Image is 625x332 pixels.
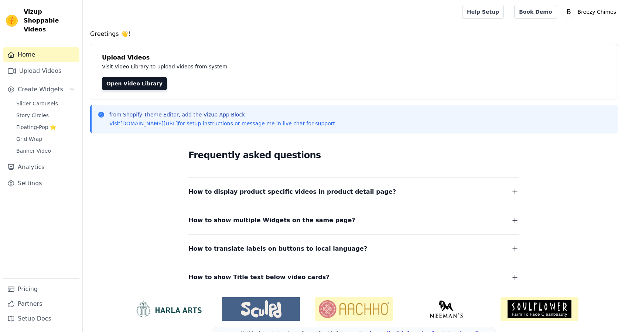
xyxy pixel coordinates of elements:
[315,297,393,321] img: Aachho
[16,112,49,119] span: Story Circles
[16,135,42,143] span: Grid Wrap
[90,30,618,38] h4: Greetings 👋!
[563,5,619,18] button: B Breezy Chimes
[120,121,178,126] a: [DOMAIN_NAME][URL]
[129,300,207,318] img: HarlaArts
[12,98,79,109] a: Slider Carousels
[12,110,79,121] a: Story Circles
[102,62,433,71] p: Visit Video Library to upload videos from system
[575,5,619,18] p: Breezy Chimes
[3,297,79,311] a: Partners
[501,297,578,321] img: Soulflower
[3,282,79,297] a: Pricing
[408,300,486,318] img: Neeman's
[188,215,519,226] button: How to show multiple Widgets on the same page?
[16,123,56,131] span: Floating-Pop ⭐
[188,148,519,163] h2: Frequently asked questions
[3,160,79,175] a: Analytics
[102,53,606,62] h4: Upload Videos
[514,5,557,19] a: Book Demo
[109,111,337,118] p: from Shopify Theme Editor, add the Vizup App Block
[12,134,79,144] a: Grid Wrap
[12,146,79,156] a: Banner Video
[16,147,51,155] span: Banner Video
[3,64,79,78] a: Upload Videos
[567,8,571,16] text: B
[102,77,167,90] a: Open Video Library
[222,300,300,318] img: Sculpd US
[3,176,79,191] a: Settings
[18,85,63,94] span: Create Widgets
[3,311,79,326] a: Setup Docs
[188,272,329,282] span: How to show Title text below video cards?
[24,7,76,34] span: Vizup Shoppable Videos
[16,100,58,107] span: Slider Carousels
[6,15,18,27] img: Vizup
[188,215,355,226] span: How to show multiple Widgets on the same page?
[188,272,519,282] button: How to show Title text below video cards?
[3,47,79,62] a: Home
[188,244,367,254] span: How to translate labels on buttons to local language?
[188,187,519,197] button: How to display product specific videos in product detail page?
[12,122,79,132] a: Floating-Pop ⭐
[188,244,519,254] button: How to translate labels on buttons to local language?
[462,5,504,19] a: Help Setup
[109,120,337,127] p: Visit for setup instructions or message me in live chat for support.
[188,187,396,197] span: How to display product specific videos in product detail page?
[3,82,79,97] button: Create Widgets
